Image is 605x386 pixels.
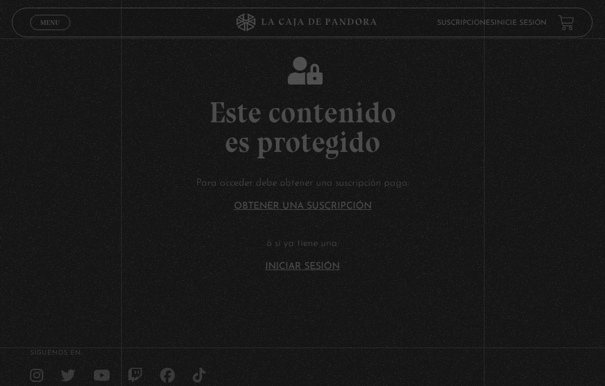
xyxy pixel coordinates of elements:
a: Iniciar Sesión [265,262,340,271]
h4: SÍguenos en: [30,350,575,356]
span: Cerrar [37,29,64,37]
a: View your shopping cart [559,15,575,31]
span: Menu [41,19,60,26]
a: Inicie sesión [495,20,547,27]
a: Obtener una suscripción [234,202,372,211]
a: Suscripciones [438,20,495,27]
